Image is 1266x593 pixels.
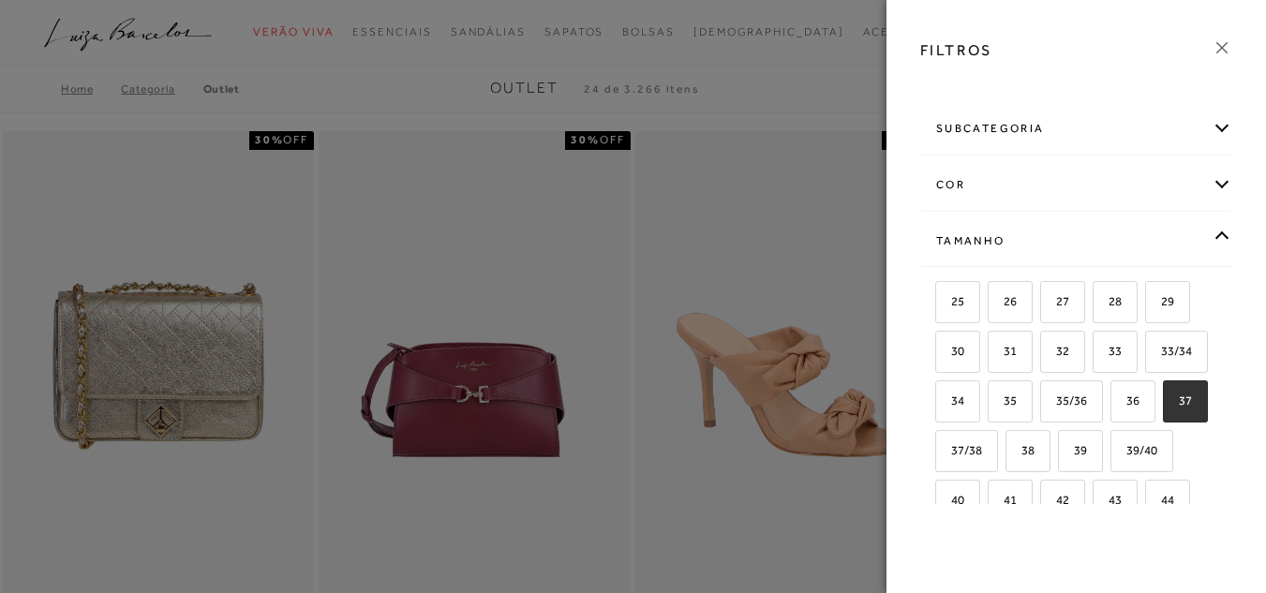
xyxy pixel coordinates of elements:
span: 29 [1147,294,1174,308]
input: 27 [1037,295,1056,314]
input: 40 [932,494,951,512]
input: 39 [1055,444,1074,463]
span: 38 [1007,443,1035,457]
input: 44 [1142,494,1161,512]
span: 35/36 [1042,393,1087,408]
input: 39/40 [1108,444,1126,463]
span: 25 [937,294,964,308]
span: 33 [1095,344,1122,358]
span: 39 [1060,443,1087,457]
input: 31 [985,345,1004,363]
input: 33/34 [1142,345,1161,363]
input: 34 [932,394,951,413]
input: 37 [1160,394,1179,413]
span: 28 [1095,294,1122,308]
div: cor [921,160,1231,210]
input: 37/38 [932,444,951,463]
span: 43 [1095,493,1122,507]
span: 32 [1042,344,1069,358]
span: 27 [1042,294,1069,308]
input: 30 [932,345,951,363]
span: 37 [1165,393,1192,408]
span: 42 [1042,493,1069,507]
span: 31 [990,344,1017,358]
span: 37/38 [937,443,982,457]
input: 38 [1003,444,1021,463]
input: 29 [1142,295,1161,314]
h3: FILTROS [920,39,992,61]
input: 36 [1108,394,1126,413]
span: 34 [937,393,964,408]
input: 25 [932,295,951,314]
input: 42 [1037,494,1056,512]
span: 41 [990,493,1017,507]
input: 32 [1037,345,1056,363]
span: 26 [990,294,1017,308]
span: 35 [990,393,1017,408]
div: Tamanho [921,216,1231,266]
input: 28 [1090,295,1109,314]
span: 30 [937,344,964,358]
span: 33/34 [1147,344,1192,358]
input: 41 [985,494,1004,512]
span: 36 [1112,393,1139,408]
span: 39/40 [1112,443,1157,457]
span: 44 [1147,493,1174,507]
span: 40 [937,493,964,507]
input: 33 [1090,345,1109,363]
input: 43 [1090,494,1109,512]
input: 35 [985,394,1004,413]
div: subcategoria [921,104,1231,154]
input: 26 [985,295,1004,314]
input: 35/36 [1037,394,1056,413]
